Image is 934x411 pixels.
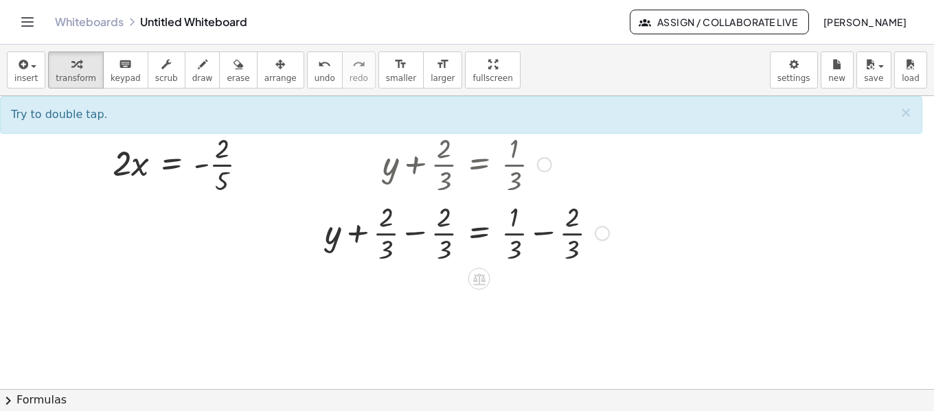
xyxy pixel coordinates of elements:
[465,51,520,89] button: fullscreen
[192,73,213,83] span: draw
[227,73,249,83] span: erase
[155,73,178,83] span: scrub
[812,10,918,34] button: [PERSON_NAME]
[468,268,490,290] div: Apply the same math to both sides of the equation
[641,16,797,28] span: Assign / Collaborate Live
[16,11,38,33] button: Toggle navigation
[7,51,45,89] button: insert
[264,73,297,83] span: arrange
[436,56,449,73] i: format_size
[902,73,920,83] span: load
[823,16,907,28] span: [PERSON_NAME]
[378,51,424,89] button: format_sizesmaller
[770,51,818,89] button: settings
[777,73,810,83] span: settings
[11,108,108,121] span: Try to double tap.
[821,51,854,89] button: new
[856,51,891,89] button: save
[900,106,912,120] button: ×
[14,73,38,83] span: insert
[219,51,257,89] button: erase
[350,73,368,83] span: redo
[315,73,335,83] span: undo
[103,51,148,89] button: keyboardkeypad
[148,51,185,89] button: scrub
[423,51,462,89] button: format_sizelarger
[630,10,809,34] button: Assign / Collaborate Live
[472,73,512,83] span: fullscreen
[307,51,343,89] button: undoundo
[431,73,455,83] span: larger
[894,51,927,89] button: load
[342,51,376,89] button: redoredo
[257,51,304,89] button: arrange
[828,73,845,83] span: new
[119,56,132,73] i: keyboard
[318,56,331,73] i: undo
[111,73,141,83] span: keypad
[55,15,124,29] a: Whiteboards
[185,51,220,89] button: draw
[394,56,407,73] i: format_size
[56,73,96,83] span: transform
[864,73,883,83] span: save
[386,73,416,83] span: smaller
[900,104,912,121] span: ×
[352,56,365,73] i: redo
[48,51,104,89] button: transform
